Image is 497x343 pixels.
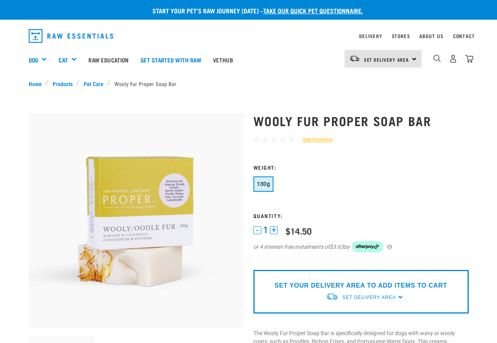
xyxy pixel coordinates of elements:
span: ☆ [271,135,277,144]
img: user.png [449,55,457,63]
span: ☆ [262,135,269,144]
a: Cat [59,55,68,64]
span: 1 [263,226,268,234]
a: take our quick pet questionnaire. [263,9,363,12]
nav: dropdown navigation [22,26,475,46]
a: Pet Care [79,79,107,88]
a: See Reviews [295,136,332,144]
span: ☆ [253,135,260,144]
div: or 4 interest-free instalments of by [253,241,469,252]
span: 130g [257,181,270,187]
h3: Weight: [253,164,469,170]
img: home-icon-1@2x.png [433,55,441,62]
span: Set Delivery Area [342,295,396,300]
h3: Quantity: [253,213,469,218]
a: Contact [453,35,475,37]
img: Oodle soap [29,113,244,328]
img: van-moving.png [349,55,360,62]
a: Home [29,79,46,88]
a: Vethub [207,44,239,75]
h1: Wooly Fur Proper Soap Bar [253,114,469,128]
a: Raw Education [83,44,134,75]
nav: breadcrumbs [29,79,469,88]
img: van-moving.png [326,293,338,301]
a: Stores [392,35,410,37]
a: About Us [419,35,443,37]
img: Raw Essentials Logo [29,29,114,43]
a: Get started with Raw [135,44,207,75]
span: $3.63 [330,243,344,251]
button: + [270,226,278,234]
button: - [253,226,261,234]
button: 130g [253,176,274,192]
a: Products [48,79,77,88]
span: ☆ [288,135,295,144]
p: SET YOUR DELIVERY AREA TO ADD ITEMS TO CART [275,281,447,290]
a: Delivery [359,35,382,37]
a: Dog [29,55,38,64]
span: Set Delivery Area [364,58,409,61]
span: ☆ [279,135,286,144]
div: $14.50 [286,226,312,236]
img: Afterpay [352,241,383,252]
img: home-icon@2x.png [465,55,473,63]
